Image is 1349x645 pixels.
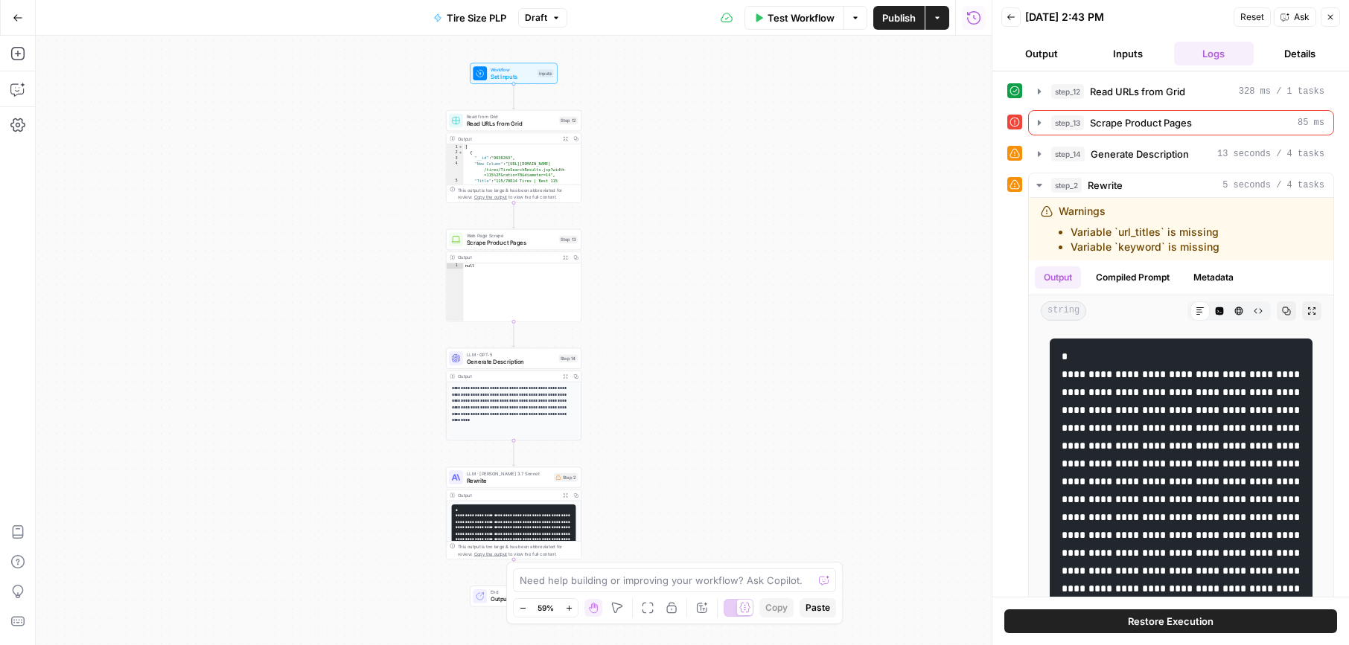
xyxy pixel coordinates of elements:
div: Step 2 [554,473,578,482]
span: Tire Size PLP [447,10,506,25]
button: Restore Execution [1004,609,1337,633]
button: Inputs [1088,42,1168,65]
div: Output [458,373,558,379]
span: Set Inputs [491,72,534,81]
button: Ask [1274,7,1316,27]
span: 59% [538,602,554,614]
button: Metadata [1184,266,1243,289]
span: Rewrite [467,476,551,485]
g: Edge from step_13 to step_14 [512,321,515,347]
span: Read URLs from Grid [1090,84,1185,99]
button: Test Workflow [744,6,843,30]
span: Reset [1240,10,1264,24]
div: Step 13 [559,236,578,244]
span: LLM · [PERSON_NAME] 3.7 Sonnet [467,470,551,477]
div: Read from GridRead URLs from GridStep 12Output[ { "__id":"9636263", "New Column":"[URL][DOMAIN_NA... [446,110,581,203]
div: 3 [447,155,464,161]
button: Output [1001,42,1082,65]
li: Variable `keyword` is missing [1071,240,1219,254]
g: Edge from start to step_12 [512,84,515,109]
div: 1 [447,144,464,150]
div: 5 [447,179,464,190]
span: Copy [765,601,788,614]
span: step_12 [1051,84,1084,99]
button: Reset [1234,7,1271,27]
span: Test Workflow [768,10,835,25]
span: step_2 [1051,178,1082,193]
button: Details [1260,42,1340,65]
div: Step 14 [559,354,578,362]
span: 328 ms / 1 tasks [1239,85,1324,98]
span: step_14 [1051,147,1085,161]
button: 85 ms [1029,111,1333,135]
button: 13 seconds / 4 tasks [1029,142,1333,166]
button: Draft [518,8,567,28]
div: 2 [447,150,464,155]
div: 5 seconds / 4 tasks [1029,198,1333,632]
span: Scrape Product Pages [467,238,556,247]
span: Copy the output [474,551,508,556]
button: Copy [759,598,794,617]
div: This output is too large & has been abbreviated for review. to view the full content. [458,187,578,201]
g: Edge from step_12 to step_13 [512,203,515,228]
span: Web Page Scrape [467,232,556,239]
g: Edge from step_14 to step_2 [512,440,515,466]
div: Output [458,492,558,498]
span: 85 ms [1298,116,1324,129]
div: Inputs [538,69,554,77]
span: Generate Description [467,357,555,366]
span: string [1041,301,1086,321]
div: Warnings [1059,204,1219,254]
div: EndOutput [446,585,581,606]
div: 4 [447,161,464,179]
span: Read from Grid [467,113,556,120]
span: End [491,588,550,595]
button: 328 ms / 1 tasks [1029,80,1333,103]
li: Variable `url_titles` is missing [1071,225,1219,240]
span: Toggle code folding, rows 1 through 9 [458,144,462,150]
span: Workflow [491,66,534,73]
button: Output [1035,266,1081,289]
div: WorkflowSet InputsInputs [446,63,581,84]
div: This output is too large & has been abbreviated for review. to view the full content. [458,543,578,557]
span: step_13 [1051,115,1084,130]
span: Read URLs from Grid [467,119,556,128]
span: Rewrite [1088,178,1123,193]
span: Paste [806,601,830,614]
div: Web Page ScrapeScrape Product PagesStep 13Outputnull [446,229,581,322]
div: Output [458,135,558,141]
span: Publish [882,10,916,25]
div: 1 [447,263,464,269]
span: Copy the output [474,194,508,199]
button: Logs [1174,42,1254,65]
button: Publish [873,6,925,30]
span: Restore Execution [1128,614,1214,629]
button: Paste [800,598,836,617]
span: Generate Description [1091,147,1189,161]
span: 5 seconds / 4 tasks [1222,179,1324,192]
span: Scrape Product Pages [1090,115,1192,130]
button: 5 seconds / 4 tasks [1029,173,1333,197]
span: Draft [525,11,547,25]
span: Ask [1294,10,1310,24]
span: LLM · GPT-5 [467,351,555,358]
div: Step 12 [559,117,578,125]
div: Output [458,254,558,260]
button: Compiled Prompt [1087,266,1179,289]
span: 13 seconds / 4 tasks [1217,147,1324,161]
span: Output [491,595,550,604]
span: Toggle code folding, rows 2 through 8 [458,150,462,155]
button: Tire Size PLP [424,6,515,30]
